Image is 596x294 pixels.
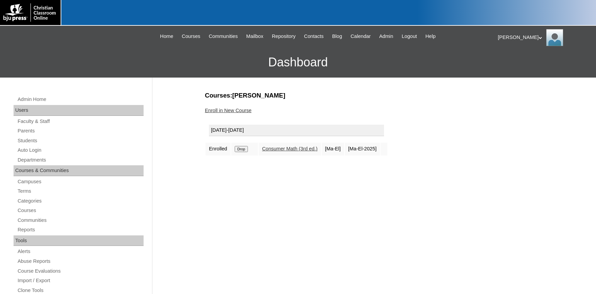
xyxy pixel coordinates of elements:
[350,33,370,40] span: Calendar
[17,206,144,215] a: Courses
[262,146,318,151] a: Consumer Math (3rd ed.)
[3,47,593,78] h3: Dashboard
[376,33,397,40] a: Admin
[14,235,144,246] div: Tools
[17,276,144,285] a: Import / Export
[269,33,299,40] a: Repository
[17,146,144,154] a: Auto Login
[398,33,420,40] a: Logout
[17,127,144,135] a: Parents
[272,33,296,40] span: Repository
[17,177,144,186] a: Campuses
[347,33,374,40] a: Calendar
[14,165,144,176] div: Courses & Communities
[17,257,144,266] a: Abuse Reports
[17,216,144,225] a: Communities
[422,33,439,40] a: Help
[17,226,144,234] a: Reports
[182,33,200,40] span: Courses
[243,33,267,40] a: Mailbox
[345,143,380,155] td: [Ma-El-2025]
[157,33,177,40] a: Home
[205,91,540,100] h3: Courses:[PERSON_NAME]
[17,95,144,104] a: Admin Home
[178,33,204,40] a: Courses
[425,33,435,40] span: Help
[17,136,144,145] a: Students
[332,33,342,40] span: Blog
[160,33,173,40] span: Home
[546,29,563,46] img: Karen Lawton
[14,105,144,116] div: Users
[246,33,263,40] span: Mailbox
[402,33,417,40] span: Logout
[17,117,144,126] a: Faculty & Staff
[235,146,248,152] input: Drop
[17,267,144,275] a: Course Evaluations
[3,3,57,22] img: logo-white.png
[379,33,393,40] span: Admin
[209,33,238,40] span: Communities
[209,125,384,136] div: [DATE]-[DATE]
[17,247,144,256] a: Alerts
[17,197,144,205] a: Categories
[205,33,241,40] a: Communities
[322,143,344,155] td: [Ma-El]
[17,187,144,195] a: Terms
[304,33,324,40] span: Contacts
[301,33,327,40] a: Contacts
[206,143,231,155] td: Enrolled
[17,156,144,164] a: Departments
[498,29,589,46] div: [PERSON_NAME]
[205,108,252,113] a: Enroll in New Course
[329,33,345,40] a: Blog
